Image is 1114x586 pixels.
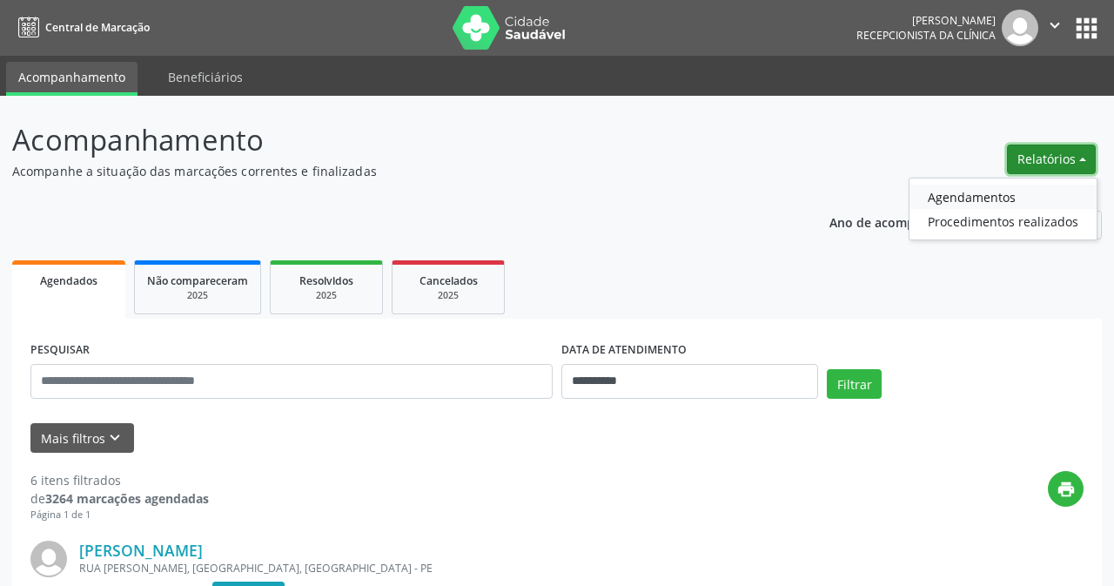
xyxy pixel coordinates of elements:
[419,273,478,288] span: Cancelados
[12,13,150,42] a: Central de Marcação
[45,490,209,507] strong: 3264 marcações agendadas
[12,162,775,180] p: Acompanhe a situação das marcações correntes e finalizadas
[30,508,209,522] div: Página 1 de 1
[30,541,67,577] img: img
[1038,10,1071,46] button: 
[1071,13,1102,44] button: apps
[909,185,1097,209] a: Agendamentos
[79,561,822,576] div: RUA [PERSON_NAME], [GEOGRAPHIC_DATA], [GEOGRAPHIC_DATA] - PE
[40,273,97,288] span: Agendados
[147,273,248,288] span: Não compareceram
[856,28,996,43] span: Recepcionista da clínica
[827,369,882,399] button: Filtrar
[30,489,209,508] div: de
[909,209,1097,233] a: Procedimentos realizados
[299,273,353,288] span: Resolvidos
[909,178,1097,240] ul: Relatórios
[30,423,134,454] button: Mais filtroskeyboard_arrow_down
[6,62,138,96] a: Acompanhamento
[829,211,983,232] p: Ano de acompanhamento
[147,289,248,302] div: 2025
[405,289,492,302] div: 2025
[1002,10,1038,46] img: img
[105,428,124,448] i: keyboard_arrow_down
[156,62,255,92] a: Beneficiários
[283,289,370,302] div: 2025
[79,541,203,560] a: [PERSON_NAME]
[1048,471,1084,507] button: print
[1045,16,1064,35] i: 
[1007,145,1096,174] button: Relatórios
[45,20,150,35] span: Central de Marcação
[30,471,209,489] div: 6 itens filtrados
[30,337,90,364] label: PESQUISAR
[12,118,775,162] p: Acompanhamento
[561,337,687,364] label: DATA DE ATENDIMENTO
[856,13,996,28] div: [PERSON_NAME]
[1057,480,1076,499] i: print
